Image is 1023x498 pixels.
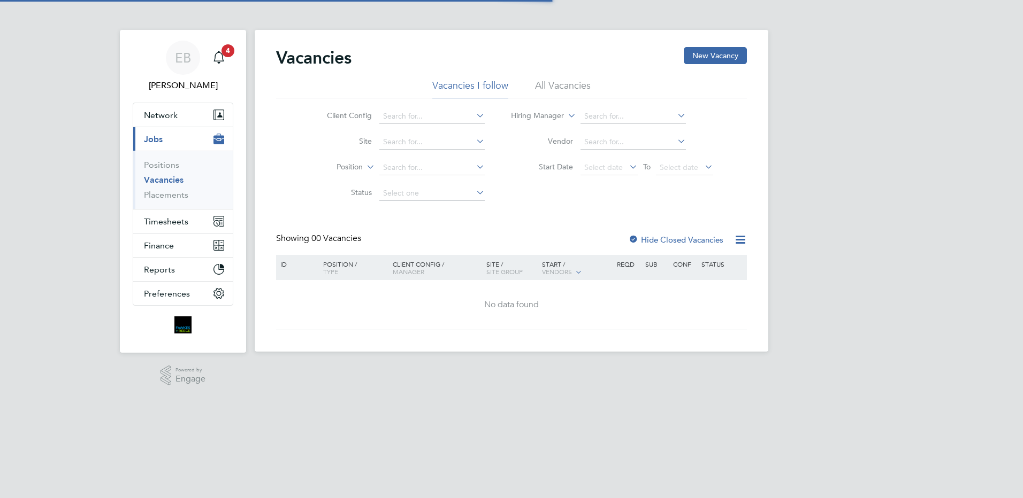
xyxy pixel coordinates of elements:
span: Network [144,110,178,120]
input: Search for... [581,135,686,150]
div: ID [278,255,315,273]
div: No data found [278,299,745,310]
span: Site Group [486,267,523,276]
button: Network [133,103,233,127]
span: Manager [393,267,424,276]
span: Powered by [175,365,205,375]
a: Vacancies [144,175,184,185]
div: Status [699,255,745,273]
label: Status [310,188,372,197]
h2: Vacancies [276,47,352,68]
label: Position [301,162,363,173]
img: bromak-logo-retina.png [174,316,192,333]
span: 00 Vacancies [311,233,361,244]
label: Hide Closed Vacancies [628,235,723,245]
span: Engage [175,375,205,384]
span: Timesheets [144,216,188,227]
a: 4 [208,41,230,75]
span: Select date [660,162,698,172]
a: Go to home page [133,316,233,333]
button: New Vacancy [684,47,747,64]
span: Select date [584,162,623,172]
a: Positions [144,160,179,170]
a: EB[PERSON_NAME] [133,41,233,92]
span: Ellie Bowen [133,79,233,92]
div: Sub [643,255,670,273]
a: Placements [144,190,188,200]
li: Vacancies I follow [432,79,508,98]
button: Reports [133,258,233,281]
input: Search for... [379,160,485,175]
button: Preferences [133,282,233,305]
div: Reqd [614,255,642,273]
div: Client Config / [390,255,484,281]
input: Search for... [581,109,686,124]
div: Jobs [133,151,233,209]
span: Preferences [144,289,190,299]
label: Vendor [511,136,573,146]
span: Jobs [144,134,163,144]
input: Search for... [379,109,485,124]
span: To [640,160,654,174]
a: Powered byEngage [161,365,206,386]
button: Jobs [133,127,233,151]
input: Search for... [379,135,485,150]
li: All Vacancies [535,79,591,98]
div: Conf [670,255,698,273]
div: Start / [539,255,614,282]
button: Timesheets [133,209,233,233]
span: Type [323,267,338,276]
button: Finance [133,234,233,257]
label: Hiring Manager [502,111,564,121]
label: Site [310,136,372,146]
span: EB [175,51,191,65]
span: Vendors [542,267,572,276]
div: Showing [276,233,363,244]
div: Site / [484,255,540,281]
span: Finance [144,240,174,251]
nav: Main navigation [120,30,246,353]
label: Client Config [310,111,372,120]
label: Start Date [511,162,573,172]
span: Reports [144,264,175,275]
div: Position / [315,255,390,281]
input: Select one [379,186,485,201]
span: 4 [222,44,234,57]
